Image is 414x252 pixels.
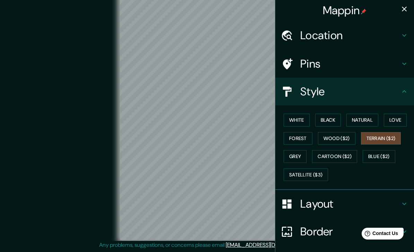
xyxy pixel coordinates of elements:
[226,241,311,249] a: [EMAIL_ADDRESS][DOMAIN_NAME]
[300,225,400,238] h4: Border
[315,114,341,127] button: Black
[352,225,406,244] iframe: Help widget launcher
[284,150,307,163] button: Grey
[275,21,414,49] div: Location
[284,114,310,127] button: White
[300,85,400,98] h4: Style
[275,50,414,78] div: Pins
[363,150,395,163] button: Blue ($2)
[323,3,367,17] h4: Mappin
[361,9,366,14] img: pin-icon.png
[284,132,312,145] button: Forest
[99,241,312,249] p: Any problems, suggestions, or concerns please email .
[275,218,414,245] div: Border
[300,197,400,211] h4: Layout
[312,150,357,163] button: Cartoon ($2)
[275,78,414,105] div: Style
[346,114,378,127] button: Natural
[300,57,400,71] h4: Pins
[284,168,328,181] button: Satellite ($3)
[275,190,414,218] div: Layout
[384,114,407,127] button: Love
[318,132,355,145] button: Wood ($2)
[300,28,400,42] h4: Location
[361,132,401,145] button: Terrain ($2)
